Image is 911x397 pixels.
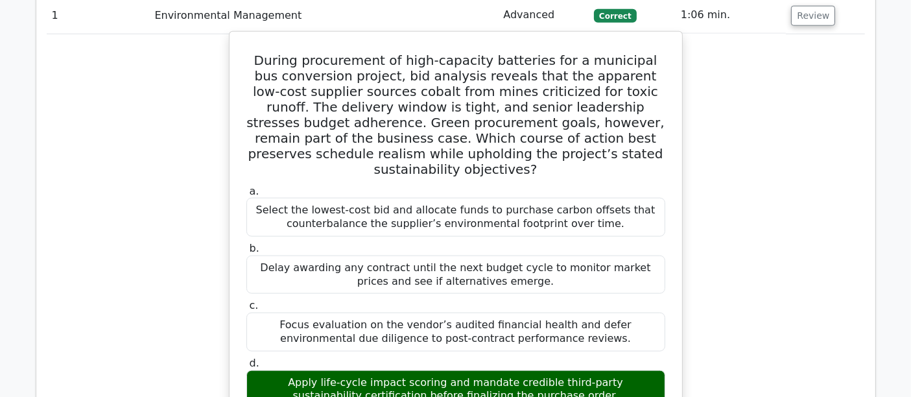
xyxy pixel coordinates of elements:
[594,9,636,22] span: Correct
[246,256,665,295] div: Delay awarding any contract until the next budget cycle to monitor market prices and see if alter...
[250,357,259,369] span: d.
[250,242,259,254] span: b.
[250,299,259,311] span: c.
[250,185,259,197] span: a.
[791,6,835,26] button: Review
[245,53,667,177] h5: During procurement of high-capacity batteries for a municipal bus conversion project, bid analysi...
[246,198,665,237] div: Select the lowest-cost bid and allocate funds to purchase carbon offsets that counterbalance the ...
[246,313,665,352] div: Focus evaluation on the vendor’s audited financial health and defer environmental due diligence t...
